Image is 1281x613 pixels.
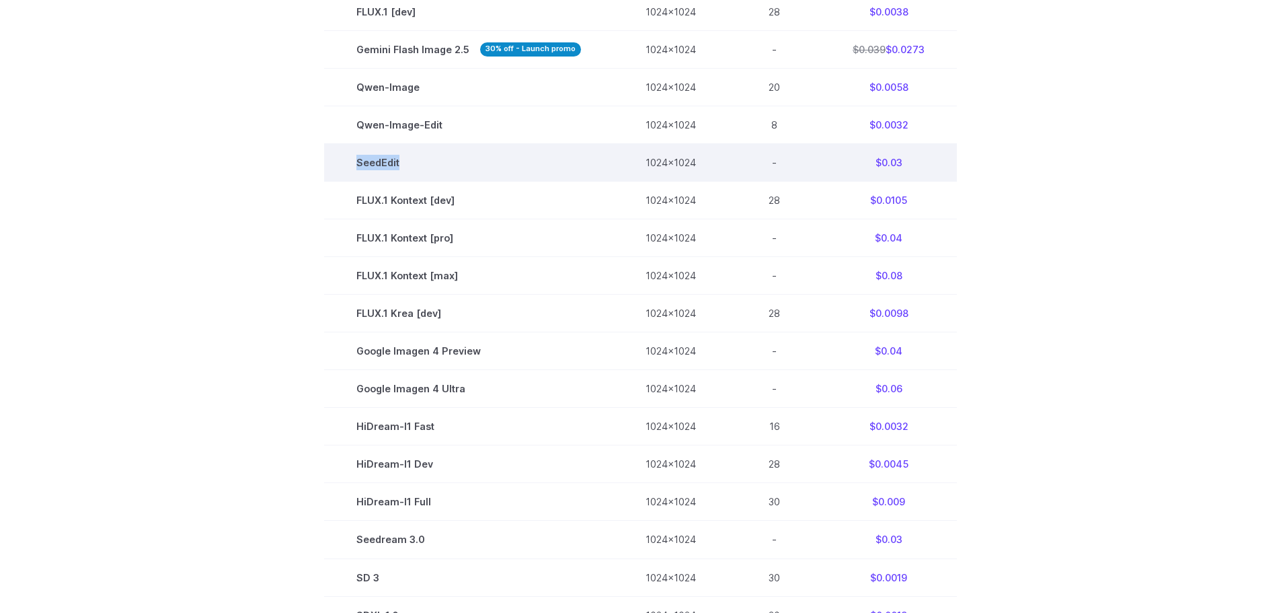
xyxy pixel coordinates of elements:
td: 1024x1024 [613,332,728,370]
td: 1024x1024 [613,445,728,483]
td: 20 [728,68,820,106]
td: $0.0105 [820,182,957,219]
td: 1024x1024 [613,558,728,596]
td: $0.06 [820,370,957,408]
td: 1024x1024 [613,257,728,295]
td: $0.03 [820,144,957,182]
td: Qwen-Image [324,68,613,106]
td: $0.0032 [820,408,957,445]
td: SeedEdit [324,144,613,182]
td: FLUX.1 Krea [dev] [324,295,613,332]
td: $0.0045 [820,445,957,483]
td: Qwen-Image-Edit [324,106,613,143]
span: Gemini Flash Image 2.5 [356,42,581,57]
td: - [728,219,820,257]
td: - [728,370,820,408]
td: 1024x1024 [613,370,728,408]
td: $0.0032 [820,106,957,143]
td: 30 [728,483,820,521]
td: 1024x1024 [613,106,728,143]
td: $0.08 [820,257,957,295]
td: - [728,332,820,370]
td: 1024x1024 [613,30,728,68]
td: $0.0058 [820,68,957,106]
td: 28 [728,182,820,219]
td: FLUX.1 Kontext [dev] [324,182,613,219]
td: FLUX.1 Kontext [pro] [324,219,613,257]
td: $0.03 [820,521,957,558]
td: 28 [728,445,820,483]
td: Seedream 3.0 [324,521,613,558]
td: - [728,521,820,558]
td: SD 3 [324,558,613,596]
td: 1024x1024 [613,483,728,521]
td: $0.009 [820,483,957,521]
td: 1024x1024 [613,68,728,106]
td: 1024x1024 [613,521,728,558]
s: $0.039 [853,44,886,55]
td: 1024x1024 [613,219,728,257]
td: - [728,30,820,68]
td: 1024x1024 [613,144,728,182]
strong: 30% off - Launch promo [480,42,581,57]
td: HiDream-I1 Full [324,483,613,521]
td: 16 [728,408,820,445]
td: $0.04 [820,332,957,370]
td: - [728,144,820,182]
td: HiDream-I1 Dev [324,445,613,483]
td: $0.04 [820,219,957,257]
td: Google Imagen 4 Preview [324,332,613,370]
td: Google Imagen 4 Ultra [324,370,613,408]
td: - [728,257,820,295]
td: FLUX.1 Kontext [max] [324,257,613,295]
td: 8 [728,106,820,143]
td: HiDream-I1 Fast [324,408,613,445]
td: $0.0019 [820,558,957,596]
td: 30 [728,558,820,596]
td: 28 [728,295,820,332]
td: 1024x1024 [613,295,728,332]
td: 1024x1024 [613,182,728,219]
td: $0.0273 [820,30,957,68]
td: 1024x1024 [613,408,728,445]
td: $0.0098 [820,295,957,332]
